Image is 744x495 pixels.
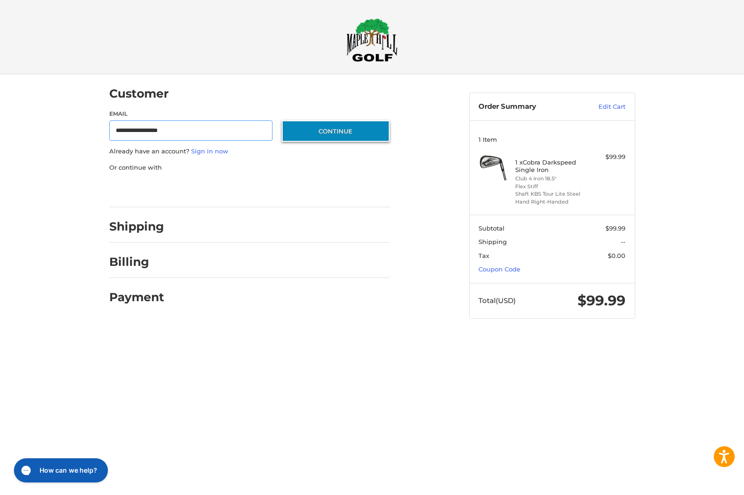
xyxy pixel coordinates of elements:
h4: 1 x Cobra Darkspeed Single Iron [515,158,586,174]
button: Continue [282,120,390,142]
iframe: PayPal-paypal [106,181,176,198]
iframe: Gorgias live chat messenger [9,455,111,486]
li: Flex Stiff [515,183,586,191]
p: Or continue with [109,163,390,172]
span: Shipping [478,238,507,245]
li: Hand Right-Handed [515,198,586,206]
h3: Order Summary [478,102,578,112]
span: $0.00 [608,252,625,259]
h2: Billing [109,255,164,269]
a: Sign in now [191,147,228,155]
span: Subtotal [478,224,505,232]
span: $99.99 [578,292,625,309]
span: -- [621,238,625,245]
li: Club 4 Iron 18.5° [515,175,586,183]
h3: 1 Item [478,136,625,143]
iframe: PayPal-venmo [264,181,333,198]
h2: Shipping [109,219,164,234]
h2: Payment [109,290,164,304]
p: Already have an account? [109,147,390,156]
a: Edit Cart [578,102,625,112]
span: Total (USD) [478,296,516,305]
img: Maple Hill Golf [346,18,398,62]
span: $99.99 [605,224,625,232]
h2: Customer [109,86,169,101]
a: Coupon Code [478,265,520,273]
label: Email [109,110,273,118]
span: Tax [478,252,489,259]
li: Shaft KBS Tour Lite Steel [515,190,586,198]
div: $99.99 [589,152,625,162]
iframe: PayPal-paylater [185,181,255,198]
